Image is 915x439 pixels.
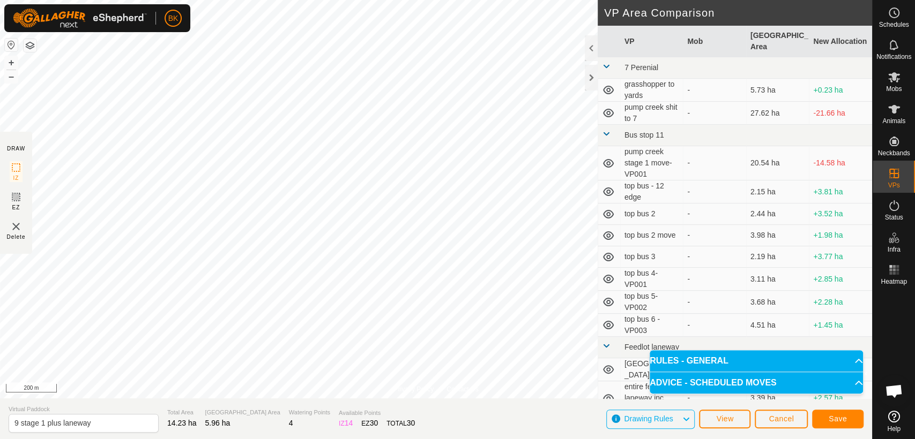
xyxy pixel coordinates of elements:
div: TOTAL [386,418,415,429]
div: - [687,85,742,96]
span: Heatmap [881,278,907,285]
span: Animals [882,118,905,124]
p-accordion-header: RULES - GENERAL [650,350,863,372]
a: Contact Us [447,384,478,394]
span: Bus stop 11 [624,131,664,139]
a: Help [873,406,915,436]
div: - [687,274,742,285]
td: +3.77 ha [809,246,872,268]
div: - [687,230,742,241]
span: IZ [13,174,19,182]
button: Map Layers [24,39,36,52]
div: EZ [361,418,378,429]
span: Feedlot laneway [624,343,679,351]
td: 2.19 ha [746,246,809,268]
td: +1.98 ha [809,225,872,246]
span: VPs [888,182,899,188]
td: 20.54 ha [746,146,809,180]
td: +1.45 ha [809,314,872,337]
p-accordion-header: ADVICE - SCHEDULED MOVES [650,372,863,393]
span: Status [884,214,903,221]
td: top bus 2 [620,203,683,225]
td: top bus 6 -VP003 [620,314,683,337]
img: Gallagher Logo [13,9,147,28]
td: +2.85 ha [809,268,872,291]
span: ADVICE - SCHEDULED MOVES [650,379,776,387]
td: [GEOGRAPHIC_DATA] [620,358,683,381]
td: top bus 3 [620,246,683,268]
div: - [687,108,742,119]
td: top bus 5-VP002 [620,291,683,314]
span: Notifications [876,54,911,60]
div: - [687,157,742,169]
span: 14 [345,419,353,427]
td: grasshopper to yards [620,79,683,102]
span: 5.96 ha [205,419,230,427]
td: +0.23 ha [809,79,872,102]
div: - [687,208,742,219]
span: Infra [887,246,900,253]
button: View [699,410,750,428]
td: 3.11 ha [746,268,809,291]
div: - [687,251,742,262]
button: Save [812,410,864,428]
td: pump creek shit to 7 [620,102,683,125]
div: - [687,392,742,404]
span: BK [168,13,178,24]
span: Cancel [769,414,794,423]
button: + [5,56,18,69]
div: DRAW [7,145,25,153]
td: 3.39 ha [746,381,809,415]
span: Mobs [886,86,902,92]
td: top bus - 12 edge [620,180,683,203]
td: 4.51 ha [746,314,809,337]
button: Reset Map [5,39,18,51]
div: - [687,186,742,198]
span: Neckbands [877,150,910,156]
a: Privacy Policy [393,384,434,394]
span: RULES - GENERAL [650,357,728,365]
th: VP [620,26,683,57]
td: +2.57 ha [809,381,872,415]
td: top bus 2 move [620,225,683,246]
span: 30 [370,419,378,427]
div: IZ [339,418,353,429]
span: Save [829,414,847,423]
td: +3.52 ha [809,203,872,225]
button: Cancel [755,410,808,428]
td: 2.44 ha [746,203,809,225]
span: Total Area [167,408,197,417]
td: +3.81 ha [809,180,872,203]
span: View [716,414,733,423]
th: [GEOGRAPHIC_DATA] Area [746,26,809,57]
td: -14.58 ha [809,146,872,180]
div: Open chat [878,375,910,407]
th: New Allocation [809,26,872,57]
span: Virtual Paddock [9,405,159,414]
span: Watering Points [289,408,330,417]
span: Schedules [879,21,909,28]
span: EZ [12,203,20,211]
td: 3.68 ha [746,291,809,314]
span: Delete [7,233,26,241]
td: entire feedlot laneway inc yards [620,381,683,415]
span: 30 [407,419,415,427]
span: 14.23 ha [167,419,197,427]
span: 7 Perenial [624,63,658,72]
td: 3.98 ha [746,225,809,246]
td: -21.66 ha [809,102,872,125]
td: 2.15 ha [746,180,809,203]
button: – [5,70,18,83]
td: top bus 4-VP001 [620,268,683,291]
span: [GEOGRAPHIC_DATA] Area [205,408,280,417]
span: Available Points [339,408,415,418]
span: Help [887,426,901,432]
th: Mob [683,26,746,57]
span: Drawing Rules [624,414,673,423]
td: pump creek stage 1 move-VP001 [620,146,683,180]
div: - [687,297,742,308]
span: 4 [289,419,293,427]
h2: VP Area Comparison [604,6,872,19]
td: +2.28 ha [809,291,872,314]
div: - [687,320,742,331]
